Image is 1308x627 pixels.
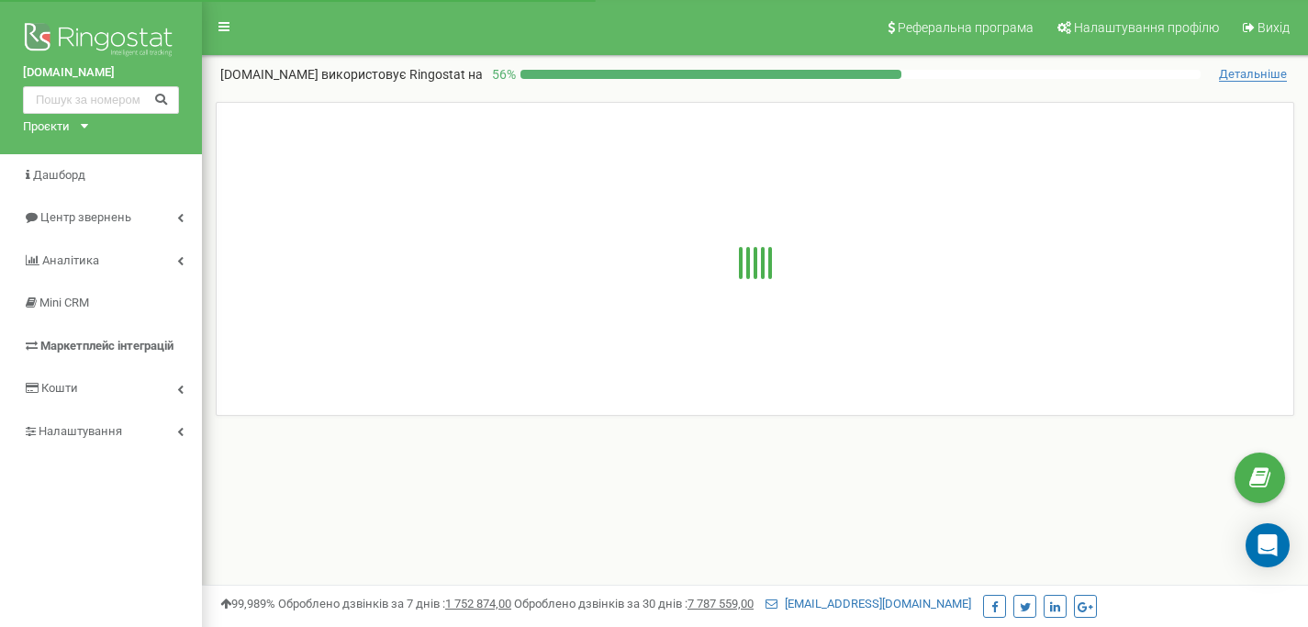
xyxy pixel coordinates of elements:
[1219,67,1287,82] span: Детальніше
[41,381,78,395] span: Кошти
[483,65,520,84] p: 56 %
[23,64,179,82] a: [DOMAIN_NAME]
[23,18,179,64] img: Ringostat logo
[1258,20,1290,35] span: Вихід
[898,20,1034,35] span: Реферальна програма
[39,296,89,309] span: Mini CRM
[23,118,70,136] div: Проєкти
[40,339,173,353] span: Маркетплейс інтеграцій
[1074,20,1219,35] span: Налаштування профілю
[220,597,275,610] span: 99,989%
[220,65,483,84] p: [DOMAIN_NAME]
[39,424,122,438] span: Налаштування
[514,597,754,610] span: Оброблено дзвінків за 30 днів :
[688,597,754,610] u: 7 787 559,00
[766,597,971,610] a: [EMAIL_ADDRESS][DOMAIN_NAME]
[40,210,131,224] span: Центр звернень
[23,86,179,114] input: Пошук за номером
[445,597,511,610] u: 1 752 874,00
[42,253,99,267] span: Аналiтика
[278,597,511,610] span: Оброблено дзвінків за 7 днів :
[321,67,483,82] span: використовує Ringostat на
[1246,523,1290,567] div: Open Intercom Messenger
[33,168,85,182] span: Дашборд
